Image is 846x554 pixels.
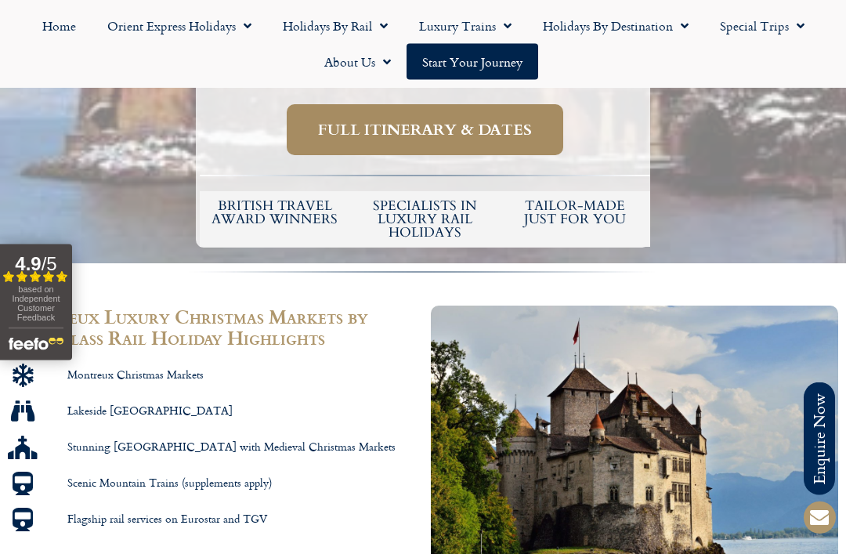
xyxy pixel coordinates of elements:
[267,8,403,44] a: Holidays by Rail
[704,8,820,44] a: Special Trips
[92,8,267,44] a: Orient Express Holidays
[27,8,92,44] a: Home
[403,8,527,44] a: Luxury Trains
[63,440,396,455] span: Stunning [GEOGRAPHIC_DATA] with Medieval Christmas Markets
[508,200,642,226] h5: tailor-made just for you
[527,8,704,44] a: Holidays by Destination
[407,44,538,80] a: Start your Journey
[8,8,838,80] nav: Menu
[63,404,233,419] span: Lakeside [GEOGRAPHIC_DATA]
[318,121,532,140] span: Full itinerary & dates
[309,44,407,80] a: About Us
[358,200,493,240] h6: Specialists in luxury rail holidays
[208,200,342,226] h5: British Travel Award winners
[63,368,204,383] span: Montreux Christmas Markets
[8,306,415,349] h2: Montreux Luxury Christmas Markets by First Class Rail Holiday Highlights
[287,105,563,156] a: Full itinerary & dates
[63,476,272,491] span: Scenic Mountain Trains (supplements apply)
[63,512,267,527] span: Flagship rail services on Eurostar and TGV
